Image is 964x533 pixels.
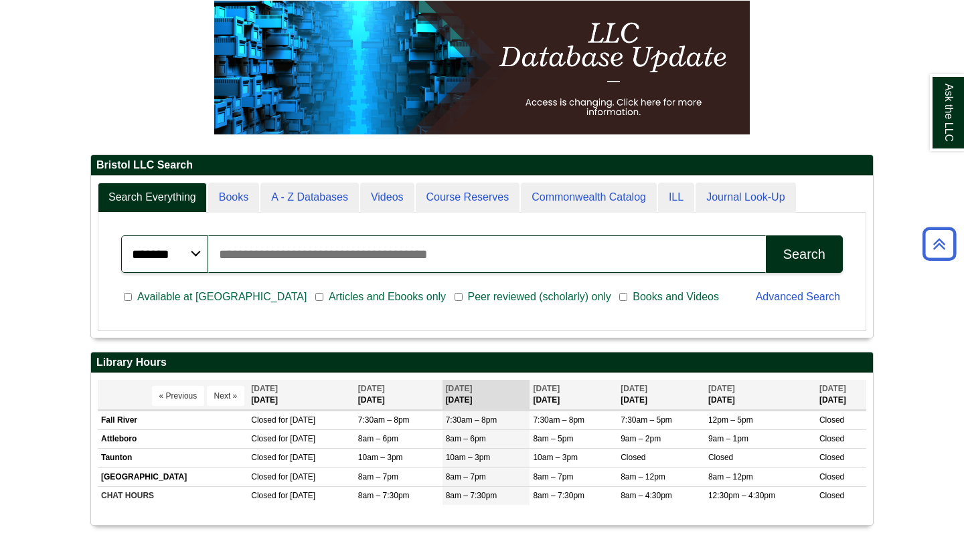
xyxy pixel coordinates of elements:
[98,430,248,449] td: Attleboro
[358,434,398,443] span: 8am – 6pm
[443,380,530,410] th: [DATE]
[533,491,584,500] span: 8am – 7:30pm
[783,247,825,262] div: Search
[446,472,486,482] span: 8am – 7pm
[530,380,617,410] th: [DATE]
[98,183,207,213] a: Search Everything
[621,415,672,425] span: 7:30am – 5pm
[358,453,403,462] span: 10am – 3pm
[533,434,573,443] span: 8am – 5pm
[918,235,961,253] a: Back to Top
[358,415,410,425] span: 7:30am – 8pm
[658,183,694,213] a: ILL
[621,453,645,462] span: Closed
[627,289,724,305] span: Books and Videos
[533,472,573,482] span: 8am – 7pm
[463,289,617,305] span: Peer reviewed (scholarly) only
[251,434,276,443] span: Closed
[521,183,657,213] a: Commonwealth Catalog
[260,183,359,213] a: A - Z Databases
[621,384,647,393] span: [DATE]
[278,491,315,500] span: for [DATE]
[446,434,486,443] span: 8am – 6pm
[98,467,248,486] td: [GEOGRAPHIC_DATA]
[708,434,748,443] span: 9am – 1pm
[819,434,844,443] span: Closed
[766,235,843,273] button: Search
[446,453,491,462] span: 10am – 3pm
[152,386,205,406] button: « Previous
[98,449,248,467] td: Taunton
[278,453,315,462] span: for [DATE]
[533,453,578,462] span: 10am – 3pm
[91,155,873,176] h2: Bristol LLC Search
[355,380,443,410] th: [DATE]
[708,472,753,482] span: 8am – 12pm
[278,434,315,443] span: for [DATE]
[208,183,259,213] a: Books
[455,291,463,303] input: Peer reviewed (scholarly) only
[248,380,355,410] th: [DATE]
[132,289,312,305] span: Available at [GEOGRAPHIC_DATA]
[124,291,132,303] input: Available at [GEOGRAPHIC_DATA]
[251,453,276,462] span: Closed
[621,434,661,443] span: 9am – 2pm
[708,415,753,425] span: 12pm – 5pm
[708,384,735,393] span: [DATE]
[708,453,733,462] span: Closed
[708,491,775,500] span: 12:30pm – 4:30pm
[533,415,584,425] span: 7:30am – 8pm
[446,415,497,425] span: 7:30am – 8pm
[619,291,627,303] input: Books and Videos
[91,352,873,373] h2: Library Hours
[819,491,844,500] span: Closed
[315,291,323,303] input: Articles and Ebooks only
[360,183,414,213] a: Videos
[696,183,795,213] a: Journal Look-Up
[207,386,245,406] button: Next »
[756,291,840,302] a: Advanced Search
[819,415,844,425] span: Closed
[251,472,276,482] span: Closed
[251,384,278,393] span: [DATE]
[819,472,844,482] span: Closed
[705,380,816,410] th: [DATE]
[446,384,473,393] span: [DATE]
[533,384,560,393] span: [DATE]
[278,415,315,425] span: for [DATE]
[214,1,750,134] img: HTML tutorial
[323,289,451,305] span: Articles and Ebooks only
[819,384,846,393] span: [DATE]
[358,472,398,482] span: 8am – 7pm
[251,415,276,425] span: Closed
[621,472,665,482] span: 8am – 12pm
[819,453,844,462] span: Closed
[416,183,520,213] a: Course Reserves
[617,380,705,410] th: [DATE]
[446,491,497,500] span: 8am – 7:30pm
[358,384,385,393] span: [DATE]
[278,472,315,482] span: for [DATE]
[621,491,672,500] span: 8am – 4:30pm
[816,380,866,410] th: [DATE]
[358,491,410,500] span: 8am – 7:30pm
[251,491,276,500] span: Closed
[98,411,248,430] td: Fall River
[98,486,248,505] td: CHAT HOURS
